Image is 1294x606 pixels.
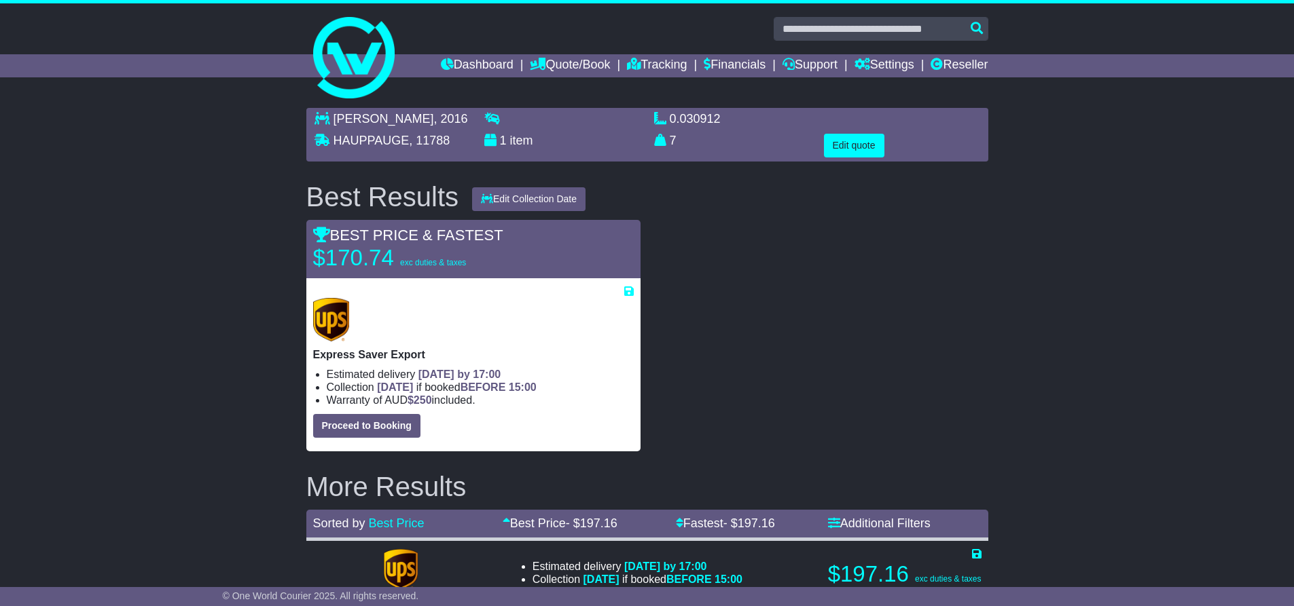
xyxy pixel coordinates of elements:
[418,368,501,380] span: [DATE] by 17:00
[409,134,450,147] span: , 11788
[408,394,432,406] span: $
[306,472,988,501] h2: More Results
[715,573,742,585] span: 15:00
[670,134,677,147] span: 7
[313,414,420,438] button: Proceed to Booking
[783,54,838,77] a: Support
[441,54,514,77] a: Dashboard
[327,368,634,381] li: Estimated delivery
[530,54,610,77] a: Quote/Book
[369,516,425,530] a: Best Price
[472,187,586,211] button: Edit Collection Date
[434,112,468,126] span: , 2016
[510,134,533,147] span: item
[533,560,742,573] li: Estimated delivery
[334,134,410,147] span: HAUPPAUGE
[855,54,914,77] a: Settings
[377,381,413,393] span: [DATE]
[384,549,418,590] img: UPS (new): Express Export
[666,573,712,585] span: BEFORE
[313,298,350,341] img: UPS (new): Express Saver Export
[583,573,742,585] span: if booked
[334,112,434,126] span: [PERSON_NAME]
[327,381,634,394] li: Collection
[461,381,506,393] span: BEFORE
[704,54,766,77] a: Financials
[500,134,507,147] span: 1
[624,561,707,572] span: [DATE] by 17:00
[313,244,483,271] p: $170.74
[313,516,365,530] span: Sorted by
[327,394,634,406] li: Warranty of AUD included.
[738,516,775,530] span: 197.16
[509,381,537,393] span: 15:00
[931,54,988,77] a: Reseller
[915,574,981,584] span: exc duties & taxes
[580,516,617,530] span: 197.16
[566,516,617,530] span: - $
[533,586,742,599] li: Warranty of AUD included.
[377,381,536,393] span: if booked
[723,516,775,530] span: - $
[400,258,466,267] span: exc duties & taxes
[313,227,503,244] span: BEST PRICE & FASTEST
[583,573,619,585] span: [DATE]
[414,394,432,406] span: 250
[676,516,775,530] a: Fastest- $197.16
[828,561,982,588] p: $197.16
[533,573,742,586] li: Collection
[627,54,687,77] a: Tracking
[670,112,721,126] span: 0.030912
[503,516,617,530] a: Best Price- $197.16
[824,134,884,157] button: Edit quote
[313,348,634,361] p: Express Saver Export
[828,516,931,530] a: Additional Filters
[300,182,466,212] div: Best Results
[223,590,419,601] span: © One World Courier 2025. All rights reserved.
